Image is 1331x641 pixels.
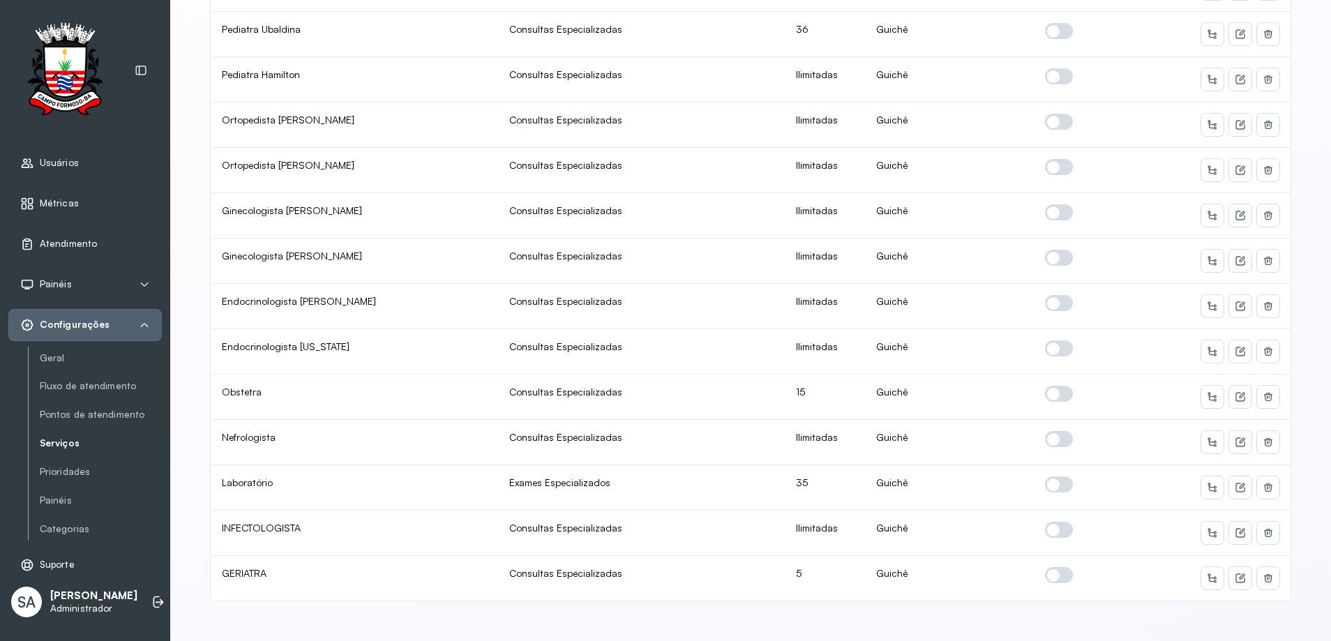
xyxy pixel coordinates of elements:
a: Geral [40,352,162,364]
td: 36 [785,12,865,57]
td: Ilimitadas [785,284,865,329]
td: Guichê [865,103,1034,148]
td: Guichê [865,329,1034,375]
td: GERIATRA [211,556,498,601]
td: Endocrinologista [US_STATE] [211,329,498,375]
a: Atendimento [20,237,150,251]
span: Suporte [40,559,75,571]
td: Ilimitadas [785,103,865,148]
td: Guichê [865,12,1034,57]
a: Categorias [40,520,162,538]
img: Logotipo do estabelecimento [15,22,115,119]
a: Serviços [40,437,162,449]
td: Ilimitadas [785,329,865,375]
td: Guichê [865,193,1034,239]
td: Ginecologista [PERSON_NAME] [211,193,498,239]
a: Prioridades [40,466,162,478]
td: Ginecologista [PERSON_NAME] [211,239,498,284]
td: INFECTOLOGISTA [211,511,498,556]
span: Atendimento [40,238,97,250]
div: Exames Especializados [509,476,774,489]
td: Pediatra Ubaldina [211,12,498,57]
p: [PERSON_NAME] [50,589,137,603]
td: Guichê [865,57,1034,103]
a: Painéis [40,495,162,506]
div: Consultas Especializadas [509,250,774,262]
a: Fluxo de atendimento [40,380,162,392]
a: Fluxo de atendimento [40,377,162,395]
div: Consultas Especializadas [509,522,774,534]
td: Ilimitadas [785,420,865,465]
div: Consultas Especializadas [509,204,774,217]
td: 5 [785,556,865,601]
td: Pediatra Hamilton [211,57,498,103]
a: Painéis [40,492,162,509]
td: Guichê [865,465,1034,511]
td: Obstetra [211,375,498,420]
td: Ilimitadas [785,239,865,284]
div: Consultas Especializadas [509,567,774,580]
td: Ilimitadas [785,148,865,193]
td: Ortopedista [PERSON_NAME] [211,103,498,148]
p: Administrador [50,603,137,614]
td: Guichê [865,239,1034,284]
td: Ilimitadas [785,57,865,103]
a: Geral [40,349,162,367]
div: Consultas Especializadas [509,23,774,36]
div: Consultas Especializadas [509,386,774,398]
td: 15 [785,375,865,420]
td: Nefrologista [211,420,498,465]
td: Guichê [865,511,1034,556]
a: Métricas [20,197,150,211]
a: Serviços [40,435,162,452]
td: Endocrinologista [PERSON_NAME] [211,284,498,329]
span: Configurações [40,319,110,331]
a: Pontos de atendimento [40,409,162,421]
div: Consultas Especializadas [509,159,774,172]
a: Usuários [20,156,150,170]
div: Consultas Especializadas [509,68,774,81]
td: Guichê [865,556,1034,601]
div: Consultas Especializadas [509,431,774,444]
span: Métricas [40,197,79,209]
div: Consultas Especializadas [509,340,774,353]
td: Laboratório [211,465,498,511]
td: Guichê [865,284,1034,329]
div: Consultas Especializadas [509,114,774,126]
td: Guichê [865,420,1034,465]
td: Ilimitadas [785,511,865,556]
span: Painéis [40,278,72,290]
td: Ilimitadas [785,193,865,239]
td: Guichê [865,375,1034,420]
a: Pontos de atendimento [40,406,162,423]
td: 35 [785,465,865,511]
div: Consultas Especializadas [509,295,774,308]
td: Ortopedista [PERSON_NAME] [211,148,498,193]
a: Prioridades [40,463,162,481]
td: Guichê [865,148,1034,193]
a: Categorias [40,523,162,535]
span: Usuários [40,157,79,169]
